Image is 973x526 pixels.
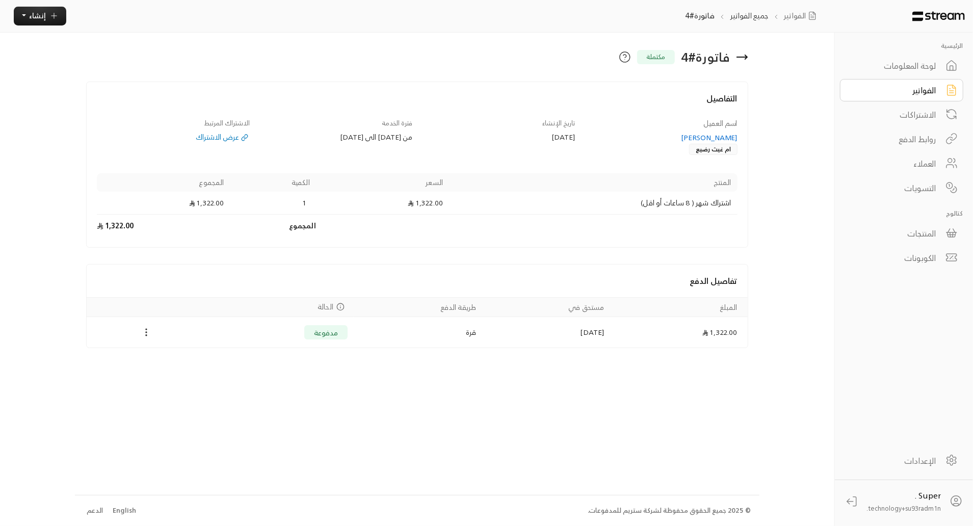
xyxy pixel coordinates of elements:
[840,450,963,472] a: الإعدادات
[840,177,963,199] a: التسويات
[542,117,575,129] span: تاريخ الإنشاء
[230,215,316,237] td: المجموع
[840,152,963,175] a: العملاء
[354,298,482,317] th: طريقة الدفع
[585,133,738,155] a: [PERSON_NAME]ام غيث رضيع
[915,488,941,503] span: Super .
[611,317,748,348] td: 1,322.00
[482,298,610,317] th: مستحق في
[204,117,250,129] span: الاشتراك المرتبط
[840,41,963,50] p: الرئيسية
[97,132,250,142] a: عرض الاشتراك
[382,117,412,129] span: فترة الخدمة
[482,317,610,348] td: [DATE]
[449,173,738,192] th: المنتج
[864,503,941,514] span: technology+su93radm1n...
[784,10,821,21] a: الفواتير
[680,10,825,21] nav: breadcrumb
[316,173,449,192] th: السعر
[97,173,230,192] th: المجموع
[840,128,963,150] a: روابط الدفع
[422,132,575,142] div: [DATE]
[318,302,333,312] span: الحالة
[316,192,449,215] td: 1,322.00
[840,103,963,126] a: الاشتراكات
[854,252,936,264] div: الكوبونات
[588,506,751,516] div: © 2025 جميع الحقوق محفوظة لشركة ستريم للمدفوعات.
[840,79,963,101] a: الفواتير
[854,109,936,121] div: الاشتراكات
[314,329,338,336] span: مدفوعة
[854,84,936,96] div: الفواتير
[14,7,66,25] button: إنشاء
[840,222,963,245] a: المنتجات
[97,192,230,215] td: 1,322.00
[29,9,46,22] span: إنشاء
[585,133,738,143] div: [PERSON_NAME]
[689,144,738,155] div: ام غيث رضيع
[840,247,963,269] a: الكوبونات
[646,54,665,61] span: مكتملة
[681,49,730,65] h3: فاتورة # 4
[259,132,412,142] div: من [DATE] الى [DATE]
[730,9,769,22] a: جميع الفواتير
[840,55,963,77] a: لوحة المعلومات
[854,227,936,240] div: المنتجات
[83,502,106,520] a: الدعم
[854,133,936,145] div: روابط الدفع
[611,298,748,317] th: المبلغ
[685,10,715,21] p: فاتورة#4
[97,173,738,237] table: Products
[230,173,316,192] th: الكمية
[854,157,936,170] div: العملاء
[97,215,230,237] td: 1,322.00
[840,208,963,218] p: كتالوج
[97,92,738,115] h4: التفاصيل
[449,192,738,215] td: اشتراك شهر ( 8 ساعات أو اقل)
[97,275,738,287] h4: تفاصيل الدفع
[840,488,968,515] a: Super . technology+su93radm1n...
[912,11,965,21] img: Logo
[354,317,482,348] td: قرة
[854,60,936,72] div: لوحة المعلومات
[854,455,936,467] div: الإعدادات
[300,198,310,208] span: 1
[113,506,136,516] div: English
[854,182,936,194] div: التسويات
[87,297,748,348] table: Payments
[703,117,738,129] span: اسم العميل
